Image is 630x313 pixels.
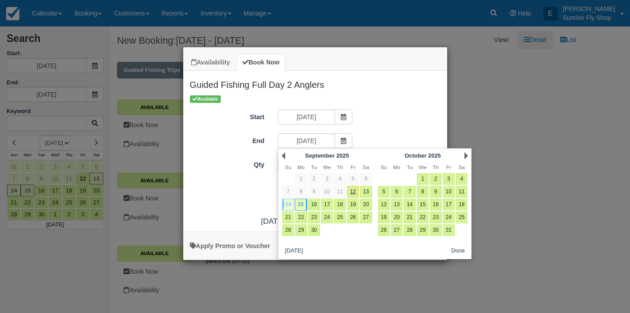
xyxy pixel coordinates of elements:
a: 4 [334,173,346,185]
a: 12 [347,186,359,198]
a: 24 [443,211,455,223]
a: 3 [321,173,333,185]
a: 4 [456,173,468,185]
a: 16 [430,199,441,211]
a: 17 [321,199,333,211]
a: 1 [295,173,307,185]
a: 8 [295,186,307,198]
a: 28 [282,224,294,236]
a: 14 [404,199,415,211]
span: Saturday [363,164,369,170]
a: 9 [430,186,441,198]
a: 31 [443,224,455,236]
a: 19 [378,211,390,223]
span: Tuesday [311,164,317,170]
label: End [183,133,271,146]
a: 24 [321,211,333,223]
a: 6 [360,173,372,185]
a: 27 [391,224,403,236]
a: 27 [360,211,372,223]
a: 16 [308,199,320,211]
a: 21 [404,211,415,223]
a: 12 [378,199,390,211]
a: 26 [378,224,390,236]
a: 18 [456,199,468,211]
span: Thursday [337,164,343,170]
a: 10 [443,186,455,198]
a: 29 [295,224,307,236]
a: 17 [443,199,455,211]
label: Start [183,109,271,122]
a: 3 [443,173,455,185]
span: October [404,152,426,159]
span: Friday [446,164,451,170]
span: Friday [351,164,355,170]
a: 8 [417,186,429,198]
span: September [305,152,335,159]
a: 30 [308,224,320,236]
a: 11 [456,186,468,198]
div: [DATE] - [DATE]: [183,216,447,227]
a: 23 [308,211,320,223]
a: 19 [347,199,359,211]
span: Wednesday [323,164,331,170]
a: 26 [347,211,359,223]
a: 25 [456,211,468,223]
span: Tuesday [407,164,412,170]
a: 20 [391,211,403,223]
span: 2025 [428,152,441,159]
a: 13 [391,199,403,211]
a: 15 [295,199,307,211]
a: Apply Voucher [190,242,270,249]
a: 2 [430,173,441,185]
a: 6 [391,186,403,198]
h2: Guided Fishing Full Day 2 Anglers [183,71,447,94]
a: 7 [404,186,415,198]
a: Prev [282,152,285,159]
span: Saturday [459,164,465,170]
a: 18 [334,199,346,211]
a: 13 [360,186,372,198]
a: 5 [347,173,359,185]
a: 5 [378,186,390,198]
label: Qty [183,157,271,170]
a: 20 [360,199,372,211]
a: 1 [417,173,429,185]
a: 29 [417,224,429,236]
a: 9 [308,186,320,198]
a: 7 [282,186,294,198]
a: 15 [417,199,429,211]
span: Wednesday [419,164,426,170]
a: Book Now [237,54,285,71]
span: 2025 [336,152,349,159]
span: Sunday [285,164,291,170]
a: Availability [185,54,236,71]
a: 23 [430,211,441,223]
span: Monday [298,164,305,170]
a: 2 [308,173,320,185]
a: 22 [295,211,307,223]
a: 10 [321,186,333,198]
a: 28 [404,224,415,236]
a: 25 [334,211,346,223]
button: [DATE] [282,246,306,257]
a: 11 [334,186,346,198]
a: 22 [417,211,429,223]
button: Done [448,246,468,257]
div: Item Modal [183,71,447,226]
span: Sunday [381,164,387,170]
span: Thursday [433,164,439,170]
a: 14 [282,199,294,211]
span: Monday [393,164,400,170]
a: 21 [282,211,294,223]
a: 30 [430,224,441,236]
a: Next [464,152,468,159]
span: Available [190,95,221,103]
